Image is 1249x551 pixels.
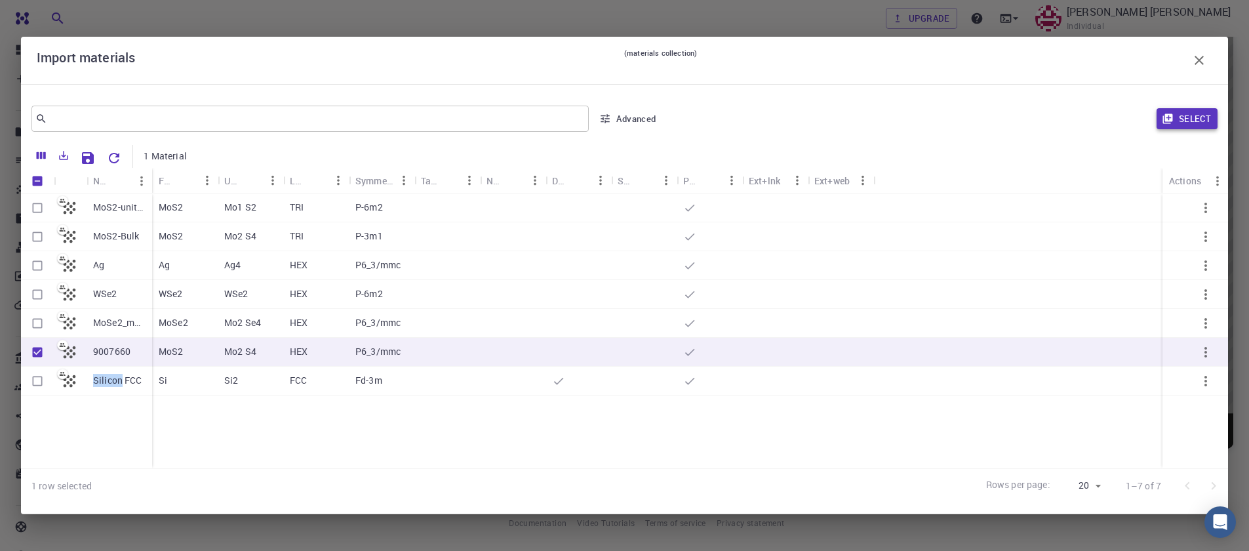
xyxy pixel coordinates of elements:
[159,316,188,329] p: MoSe2
[414,168,480,194] div: Tags
[808,168,873,194] div: Ext+web
[290,168,307,194] div: Lattice
[349,168,414,194] div: Symmetry
[355,316,401,329] p: P6_3/mmc
[328,170,349,191] button: Menu
[1207,171,1228,192] button: Menu
[355,230,383,243] p: P-3m1
[262,170,283,191] button: Menu
[486,168,504,194] div: Non-periodic
[159,287,183,300] p: WSe2
[656,170,677,191] button: Menu
[110,171,131,192] button: Sort
[31,480,92,493] div: 1 row selected
[159,258,170,272] p: Ag
[224,201,256,214] p: Mo1 S2
[159,345,184,358] p: MoS2
[355,345,401,358] p: P6_3/mmc
[93,168,110,194] div: Name
[721,170,742,191] button: Menu
[159,374,167,387] p: Si
[93,316,146,329] p: MoSe2_mp-1634_conventional_standard
[355,374,382,387] p: Fd-3m
[75,145,101,171] button: Save Explorer Settings
[26,9,73,21] span: Support
[290,230,304,243] p: TRI
[93,201,146,214] p: MoS2-unitcell
[54,168,87,194] div: Icon
[459,170,480,191] button: Menu
[159,230,184,243] p: MoS2
[290,345,307,358] p: HEX
[87,168,152,194] div: Name
[93,230,139,243] p: MoS2-Bulk
[152,168,218,194] div: Formula
[1162,168,1228,194] div: Actions
[1157,108,1218,129] button: Select
[635,170,656,191] button: Sort
[176,170,197,191] button: Sort
[37,47,1212,73] div: Import materials
[618,168,635,194] div: Shared
[355,287,383,300] p: P-6m2
[159,168,176,194] div: Formula
[52,145,75,166] button: Export
[355,168,393,194] div: Symmetry
[131,171,152,192] button: Menu
[290,316,307,329] p: HEX
[525,170,545,191] button: Menu
[93,345,130,358] p: 9007660
[814,168,850,194] div: Ext+web
[1169,168,1201,194] div: Actions
[224,258,241,272] p: Ag4
[700,170,721,191] button: Sort
[224,316,261,329] p: Mo2 Se4
[480,168,545,194] div: Non-periodic
[101,145,127,171] button: Reset Explorer Settings
[677,168,742,194] div: Public
[438,170,459,191] button: Sort
[355,201,383,214] p: P-6m2
[393,170,414,191] button: Menu
[504,170,525,191] button: Sort
[569,170,590,191] button: Sort
[197,170,218,191] button: Menu
[218,168,283,194] div: Unit Cell Formula
[224,345,256,358] p: Mo2 S4
[611,168,677,194] div: Shared
[545,168,611,194] div: Default
[290,201,304,214] p: TRI
[355,258,401,272] p: P6_3/mmc
[224,230,256,243] p: Mo2 S4
[283,168,349,194] div: Lattice
[683,168,700,194] div: Public
[241,170,262,191] button: Sort
[30,145,52,166] button: Columns
[1126,480,1161,493] p: 1–7 of 7
[290,374,307,387] p: FCC
[93,374,142,387] p: Silicon FCC
[224,287,248,300] p: WSe2
[742,168,808,194] div: Ext+lnk
[986,478,1050,493] p: Rows per page:
[749,168,780,194] div: Ext+lnk
[93,287,117,300] p: WSe2
[1056,476,1105,495] div: 20
[590,170,611,191] button: Menu
[787,170,808,191] button: Menu
[93,258,104,272] p: Ag
[624,47,697,73] small: (materials collection)
[159,201,184,214] p: MoS2
[224,374,238,387] p: Si2
[290,287,307,300] p: HEX
[144,150,187,163] p: 1 Material
[594,108,662,129] button: Advanced
[1204,506,1236,538] div: Open Intercom Messenger
[307,170,328,191] button: Sort
[224,168,241,194] div: Unit Cell Formula
[852,170,873,191] button: Menu
[290,258,307,272] p: HEX
[421,168,438,194] div: Tags
[552,168,569,194] div: Default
